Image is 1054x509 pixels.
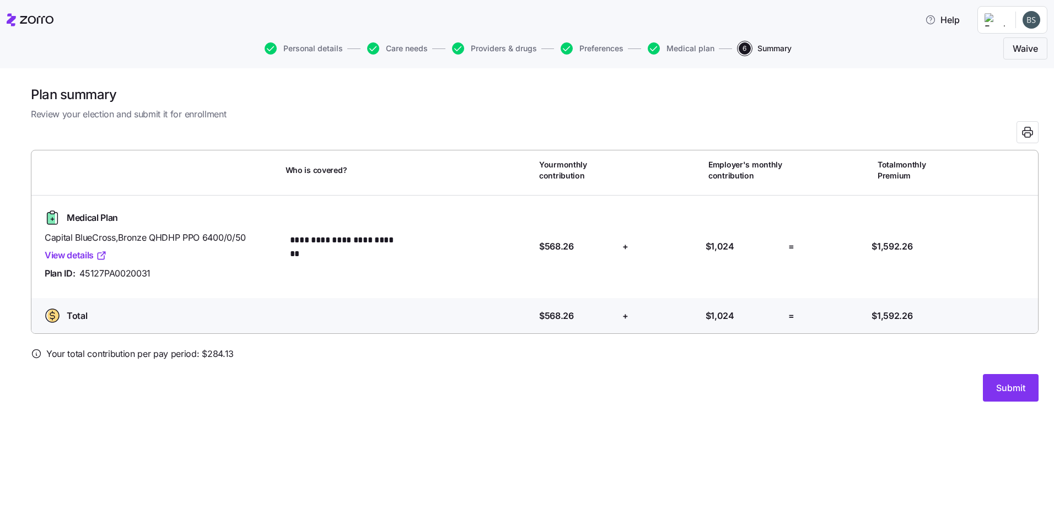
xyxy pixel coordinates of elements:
span: 45127PA0020031 [79,267,150,280]
span: Summary [757,45,792,52]
a: 6Summary [736,42,792,55]
img: 8c0b3fcd0f809d0ae6fe2df5e3a96135 [1023,11,1040,29]
a: Providers & drugs [450,42,537,55]
button: Personal details [265,42,343,55]
span: + [622,309,628,323]
span: Total monthly Premium [878,159,953,182]
span: Plan ID: [45,267,75,280]
span: Medical Plan [67,211,118,225]
button: Care needs [367,42,428,55]
span: Review your election and submit it for enrollment [31,107,1039,121]
span: $568.26 [539,240,574,253]
a: Care needs [365,42,428,55]
span: Total [67,309,87,323]
span: $1,024 [706,240,734,253]
h1: Plan summary [31,86,1039,103]
span: Providers & drugs [471,45,537,52]
span: $568.26 [539,309,574,323]
span: Your monthly contribution [539,159,615,182]
button: Preferences [561,42,623,55]
span: Preferences [579,45,623,52]
span: = [788,309,794,323]
a: Personal details [262,42,343,55]
button: Providers & drugs [452,42,537,55]
span: Your total contribution per pay period: $ 284.13 [46,347,234,361]
span: $1,592.26 [872,309,912,323]
span: = [788,240,794,253]
span: Personal details [283,45,343,52]
span: Waive [1013,42,1038,55]
span: $1,024 [706,309,734,323]
a: Preferences [558,42,623,55]
span: Care needs [386,45,428,52]
button: Help [916,9,969,31]
button: Waive [1003,37,1047,59]
span: Who is covered? [286,165,347,176]
a: Medical plan [646,42,714,55]
span: + [622,240,628,253]
span: $1,592.26 [872,240,912,253]
button: 6Summary [739,42,792,55]
span: Employer's monthly contribution [708,159,784,182]
span: Medical plan [666,45,714,52]
a: View details [45,248,107,262]
span: Capital BlueCross , Bronze QHDHP PPO 6400/0/50 [45,231,277,245]
span: Help [925,13,960,26]
button: Submit [983,374,1039,402]
span: 6 [739,42,751,55]
span: Submit [996,381,1025,394]
button: Medical plan [648,42,714,55]
img: Employer logo [985,13,1007,26]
